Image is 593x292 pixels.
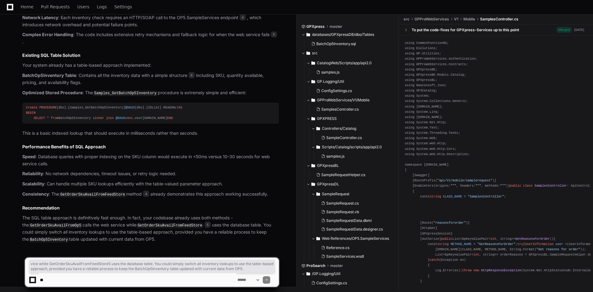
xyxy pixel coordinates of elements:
p: : Contains all the inventory data with a simple structure including SKU, quantity available, pric... [22,72,279,86]
span: @SKUS [125,106,135,109]
span: 4 [240,14,246,20]
span: GPXpressBL [317,163,339,168]
span: "GetReasonsForOrder" [477,242,515,246]
strong: Consistency [22,191,49,197]
span: int [491,237,496,241]
span: GPXpress [306,24,325,29]
button: samples.js [314,68,390,77]
button: SampleRequestData.dbml [319,216,390,225]
span: class [523,184,533,188]
p: Your system already has a table-based approach implemented: [22,62,279,69]
span: Mobile [463,17,475,22]
button: GP.Logging/Util [306,77,394,87]
svg: Directory [316,125,320,132]
span: on [127,116,131,120]
span: join [106,116,114,120]
span: 6 [188,72,195,78]
span: SampleRequest.cs [326,201,359,206]
span: SampleRequestData.designer.cs [326,227,383,232]
svg: Directory [311,115,315,122]
span: AS [179,106,182,109]
span: GPXPRESS [317,116,337,121]
span: GPXpressDL [317,182,339,187]
span: = [464,195,466,198]
span: samples.js [321,70,340,75]
span: public [441,237,452,241]
span: Create [26,106,37,109]
button: GPXpressDL [306,179,394,189]
button: SamplesController.cs [314,105,390,114]
strong: Optimized Stored Procedure [22,90,83,95]
span: SampleRequestData.dbml [326,218,372,223]
span: @SKUS [116,116,125,120]
button: SampleController.cs [319,133,390,142]
p: : Each inventory check requires an HTTP/SOAP call to the OP5.SampleServices endpoint , which intr... [22,14,279,28]
button: Reference.cs [319,243,390,252]
span: from [51,116,58,120]
span: string [430,195,441,198]
span: SampleController.cs [326,135,362,140]
button: ConfigSettings.cs [314,87,390,95]
h2: Existing SQL Table Solution [22,52,279,58]
code: GetOrderSkuAvailFromFeedStore [59,192,126,197]
span: inner [95,116,104,120]
svg: Directory [311,59,315,67]
button: SampleRequestData.designer.cs [319,225,390,234]
strong: BatchOp5Inventory Table [22,73,76,78]
button: SampleRequestHelper.cs [314,171,390,179]
span: Reference.cs [326,245,349,250]
code: GetOrderSkuAvailFromFeedStore [136,223,204,228]
button: Web References/OP5.SampleServices [311,234,394,243]
code: GetOrderSkuAvailFromOp5 [29,223,83,228]
div: [DATE] [574,28,584,32]
span: BEGIN [26,111,36,115]
span: "reasonsfororder" [433,221,466,225]
svg: Directory [311,96,315,104]
span: Web References/OP5.SampleServices [322,236,389,241]
svg: Directory [311,180,315,188]
span: SampleRequestHelper.cs [321,172,365,177]
code: Samples_GetBatchOp5Inventory [93,91,158,96]
span: master [330,24,342,29]
button: GPXPRESS [306,114,394,124]
span: Pull Requests [41,5,70,9]
span: SamplesController [535,184,567,188]
span: Home [21,5,33,9]
div: [dbo].[Samples_GetBatchOp5Inventory] [dbo].[IDList] READONLY BatchOp5Inventory i s i.sku [DOMAIN_... [26,105,275,121]
span: 4 [143,191,149,197]
button: GPProWebServices/V1/Mobile [306,95,394,105]
button: CatalogWeb/Scripts/app/api2.0 [306,58,394,68]
p: : The code includes extensive retry mechanisms and fallback logic for when the web service fails . [22,31,279,45]
h2: Performance Benefits of SQL Approach [22,144,279,150]
span: CLASS_NAME [443,195,462,198]
span: 5 [271,32,277,38]
span: vice while GetOrderSkuAvailFromFeedStore5 uses the database table. You could simply switch all in... [31,261,273,271]
span: PROCEDURE [39,106,56,109]
span: BatchOp5Inventory.sql [316,41,356,46]
button: SampleRequest.vb [319,208,390,216]
code: BatchOp5Inventory [29,237,69,243]
span: Settings [114,5,132,9]
span: "SamplesController" [468,195,504,198]
p: The SQL table approach is definitively fast enough. In fact, your codebase already uses both meth... [22,214,279,243]
svg: Directory [316,190,320,198]
button: databases/GPXpressDB/dbo/Tables [301,30,394,40]
strong: Speed [22,154,36,159]
svg: Directory [316,143,320,151]
svg: Directory [311,78,315,85]
p: : Database queries with proper indexing on the SKU column would execute in <50ms versus 10-30 sec... [22,153,279,167]
div: To put the code-fixes for GPXpress-Services up to this point [412,28,519,32]
span: SamplesController.cs [321,107,359,112]
button: GPXpressBL [306,161,394,171]
svg: Directory [311,162,315,169]
span: Controllers/Catalog [322,126,356,131]
button: Scripts/Catalog/scripts/app/api2.0 [311,142,394,152]
button: BatchOp5Inventory.sql [309,40,390,48]
span: = [474,242,475,246]
strong: Network Latency [22,15,58,20]
span: Users [77,5,89,9]
span: 5 [205,222,211,228]
button: SampleRequest.cs [319,199,390,208]
span: = [565,242,567,246]
span: ConfigSettings.cs [321,88,352,93]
